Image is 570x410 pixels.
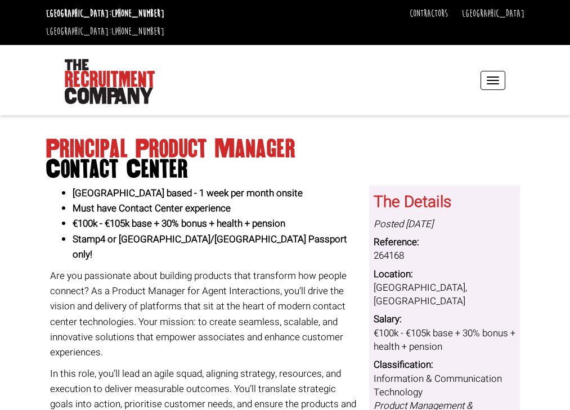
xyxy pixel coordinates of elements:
dt: Classification: [374,358,515,372]
h1: Principal Product Manager [46,139,524,179]
a: [PHONE_NUMBER] [111,7,164,20]
dt: Salary: [374,313,515,326]
dt: Location: [374,268,515,281]
strong: [GEOGRAPHIC_DATA] based - 1 week per month onsite [73,186,303,200]
a: Contractors [410,7,448,20]
span: Contact Center [46,159,524,179]
p: Are you passionate about building products that transform how people connect? As a Product Manage... [50,268,361,360]
strong: Stamp4 or [GEOGRAPHIC_DATA]/[GEOGRAPHIC_DATA] Passport only! [73,232,347,262]
li: [GEOGRAPHIC_DATA]: [43,22,167,40]
dd: [GEOGRAPHIC_DATA], [GEOGRAPHIC_DATA] [374,281,515,309]
strong: Must have Contact Center experience [73,201,231,215]
a: [PHONE_NUMBER] [111,25,164,38]
a: [GEOGRAPHIC_DATA] [462,7,524,20]
dd: €100k - €105k base + 30% bonus + health + pension [374,327,515,354]
dt: Reference: [374,236,515,249]
img: The Recruitment Company [65,59,155,104]
li: [GEOGRAPHIC_DATA]: [43,4,167,22]
strong: €100k - €105k base + 30% bonus + health + pension [73,217,285,231]
h3: The Details [374,194,515,211]
dd: 264168 [374,249,515,263]
i: Posted [DATE] [374,217,433,231]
